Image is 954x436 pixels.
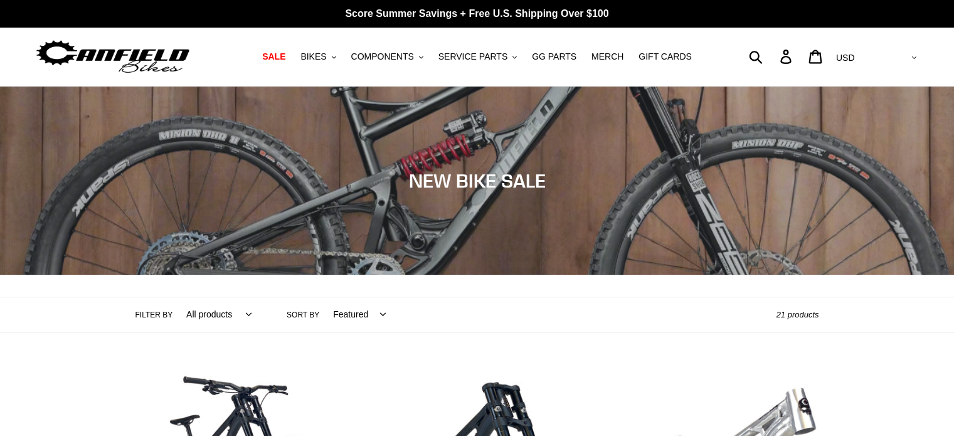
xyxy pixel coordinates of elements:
span: SERVICE PARTS [438,51,507,62]
span: GIFT CARDS [639,51,692,62]
label: Filter by [135,309,173,321]
span: NEW BIKE SALE [409,169,546,192]
span: BIKES [300,51,326,62]
button: COMPONENTS [345,48,430,65]
input: Search [756,43,788,70]
a: GG PARTS [526,48,583,65]
button: SERVICE PARTS [432,48,523,65]
span: 21 products [776,310,819,319]
span: COMPONENTS [351,51,414,62]
a: MERCH [585,48,630,65]
span: MERCH [591,51,623,62]
button: BIKES [294,48,342,65]
a: SALE [256,48,292,65]
img: Canfield Bikes [34,37,191,77]
a: GIFT CARDS [632,48,698,65]
span: GG PARTS [532,51,576,62]
label: Sort by [287,309,319,321]
span: SALE [262,51,285,62]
